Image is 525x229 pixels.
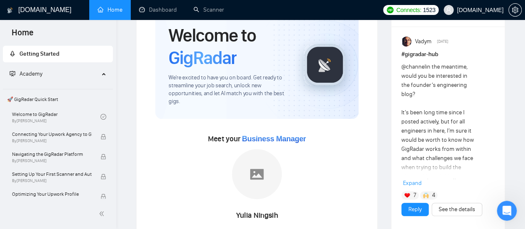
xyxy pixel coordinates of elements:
span: 1523 [423,5,435,15]
span: Connecting Your Upwork Agency to GigRadar [12,130,92,138]
span: By [PERSON_NAME] [12,158,92,163]
span: Connects: [396,5,421,15]
button: Помощь [111,153,166,186]
p: Здравствуйте! 👋 [17,59,149,73]
img: logo [17,16,30,29]
span: GigRadar [168,47,237,69]
span: lock [100,174,106,180]
h1: Welcome to [168,24,291,69]
span: By [PERSON_NAME] [12,198,92,203]
a: homeHome [98,6,122,13]
img: placeholder.png [232,149,282,199]
span: Navigating the GigRadar Platform [12,150,92,158]
span: Optimizing Your Upwork Profile [12,190,92,198]
img: 🙌 [423,192,429,198]
span: Academy [20,70,42,77]
span: We're excited to have you on board. Get ready to streamline your job search, unlock new opportuni... [168,74,291,106]
span: check-circle [100,114,106,120]
img: Profile image for Nazar [105,13,121,30]
span: [DATE] [437,38,448,45]
a: dashboardDashboard [139,6,177,13]
img: Vadym [402,37,412,47]
img: ❤️ [404,192,410,198]
span: lock [100,134,106,140]
span: By [PERSON_NAME] [12,138,92,143]
span: 4 [432,191,435,199]
span: fund-projection-screen [10,71,15,76]
span: Business Manager [242,135,306,143]
button: Чат [55,153,110,186]
a: searchScanner [193,6,224,13]
div: Обычно мы отвечаем в течение менее минуты [17,128,139,145]
span: user [446,7,452,13]
img: logo [7,4,13,17]
img: upwork-logo.png [387,7,393,13]
span: Vadym [415,37,432,46]
a: Welcome to GigRadarBy[PERSON_NAME] [12,108,100,126]
span: Главная [14,173,42,179]
a: Reply [408,205,422,214]
img: gigradar-logo.png [304,44,346,86]
span: Academy [10,70,42,77]
span: 7 [413,191,416,199]
span: Чат [78,173,88,179]
div: Yulia Ningsih [211,209,303,223]
h1: # gigradar-hub [401,50,495,59]
span: @channel [401,63,426,70]
a: setting [508,7,522,13]
iframe: Intercom live chat [497,201,517,221]
span: Getting Started [20,50,59,57]
span: lock [100,154,106,160]
a: See the details [439,205,475,214]
span: lock [100,194,106,199]
img: Profile image for Oleksandr [89,13,105,30]
div: Закрыть [143,13,158,28]
img: Profile image for Iryna [120,13,137,30]
div: Отправить сообщение [17,119,139,128]
div: Отправить сообщениеОбычно мы отвечаем в течение менее минуты [8,112,158,152]
button: See the details [432,203,482,216]
p: Чем мы можем помочь? [17,73,149,101]
span: By [PERSON_NAME] [12,178,92,183]
span: Setting Up Your First Scanner and Auto-Bidder [12,170,92,178]
span: double-left [99,209,107,218]
button: Reply [401,203,429,216]
span: Помощь [126,173,151,179]
span: rocket [10,51,15,57]
span: Home [5,27,40,44]
span: Meet your [208,134,306,143]
span: 🚀 GigRadar Quick Start [4,91,112,108]
button: setting [508,3,522,17]
span: Expand [403,180,422,187]
li: Getting Started [3,46,113,62]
